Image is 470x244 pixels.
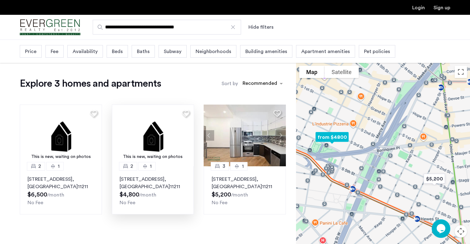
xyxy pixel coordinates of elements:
img: c030568a-c426-483c-b473-77022edd3556_638739440290766313.jpeg [204,105,286,166]
span: Neighborhoods [196,48,231,55]
iframe: chat widget [432,219,451,238]
span: 3 [222,163,225,170]
span: Apartment amenities [301,48,350,55]
a: 31[STREET_ADDRESS], [GEOGRAPHIC_DATA]11211No Fee [204,166,286,214]
span: $6,500 [28,192,47,198]
div: from $4800 [311,128,354,147]
img: 2.gif [20,105,102,166]
sub: /month [231,192,248,197]
a: This is new, waiting on photos [20,105,102,166]
span: Price [25,48,36,55]
img: 2.gif [112,105,194,166]
span: $5,200 [211,192,231,198]
span: Subway [164,48,181,55]
div: $5,200 [419,169,450,188]
span: No Fee [28,200,43,205]
a: 21[STREET_ADDRESS], [GEOGRAPHIC_DATA]11211No Fee [20,166,102,214]
button: Show or hide filters [248,23,273,31]
p: [STREET_ADDRESS] 11211 [28,176,94,190]
a: Cazamio Logo [20,16,80,39]
span: $4,800 [120,192,139,198]
div: This is new, waiting on photos [115,154,191,160]
ng-select: sort-apartment [239,78,286,89]
button: Show satellite imagery [324,66,359,78]
span: 1 [242,163,243,170]
span: 1 [150,163,152,170]
span: Fee [51,48,58,55]
div: This is new, waiting on photos [23,154,99,160]
span: 2 [38,163,41,170]
span: Pet policies [364,48,390,55]
span: 2 [130,163,133,170]
div: Recommended [242,80,277,89]
input: Apartment Search [93,20,241,35]
button: Next apartment [275,130,286,141]
sub: /month [139,192,156,197]
span: Building amenities [245,48,287,55]
span: Baths [137,48,150,55]
img: logo [20,16,80,39]
button: Show street map [299,66,324,78]
button: Previous apartment [204,130,214,141]
label: Sort by [222,80,238,87]
a: Login [412,5,425,10]
button: Toggle fullscreen view [455,66,467,78]
p: [STREET_ADDRESS] 11211 [120,176,186,190]
span: Beds [112,48,123,55]
button: Map camera controls [455,225,467,238]
span: 1 [58,163,60,170]
span: Availability [73,48,98,55]
span: No Fee [120,200,135,205]
a: This is new, waiting on photos [112,105,194,166]
a: 21[STREET_ADDRESS], [GEOGRAPHIC_DATA]11211No Fee [112,166,194,214]
p: [STREET_ADDRESS] 11211 [211,176,278,190]
a: Registration [434,5,450,10]
span: No Fee [211,200,227,205]
sub: /month [47,192,64,197]
h1: Explore 3 homes and apartments [20,77,161,90]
